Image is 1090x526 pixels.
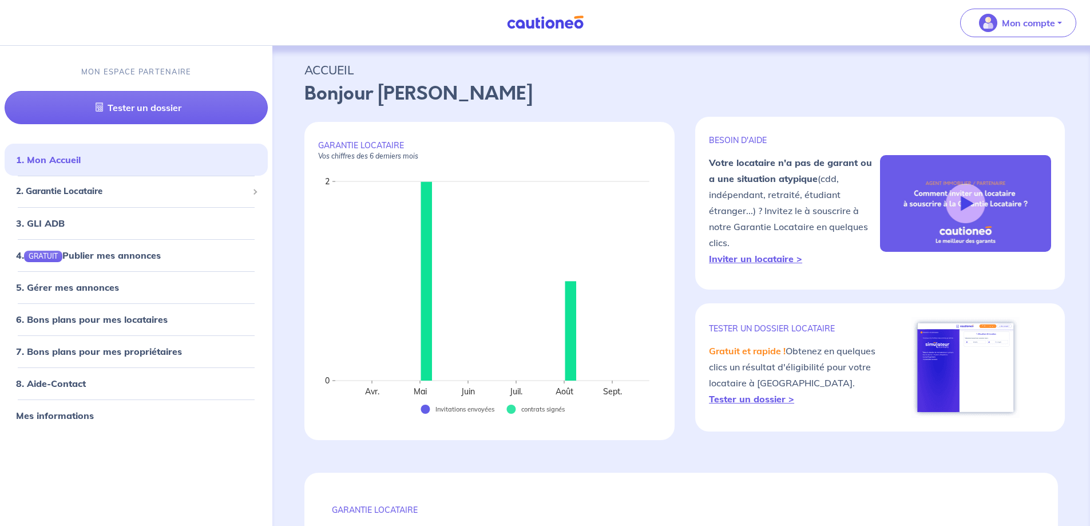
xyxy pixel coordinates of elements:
[960,9,1076,37] button: illu_account_valid_menu.svgMon compte
[709,157,872,184] strong: Votre locataire n'a pas de garant ou a une situation atypique
[332,505,1030,515] p: GARANTIE LOCATAIRE
[709,393,794,405] a: Tester un dossier >
[5,340,268,363] div: 7. Bons plans pour mes propriétaires
[5,91,268,124] a: Tester un dossier
[81,66,192,77] p: MON ESPACE PARTENAIRE
[16,185,248,198] span: 2. Garantie Locataire
[709,135,880,145] p: BESOIN D'AIDE
[16,378,86,389] a: 8. Aide-Contact
[509,386,522,397] text: Juil.
[16,314,168,325] a: 6. Bons plans pour mes locataires
[709,253,802,264] a: Inviter un locataire >
[5,212,268,235] div: 3. GLI ADB
[325,176,330,187] text: 2
[709,323,880,334] p: TESTER un dossier locataire
[5,308,268,331] div: 6. Bons plans pour mes locataires
[1002,16,1055,30] p: Mon compte
[16,410,94,421] a: Mes informations
[5,180,268,203] div: 2. Garantie Locataire
[979,14,997,32] img: illu_account_valid_menu.svg
[318,152,418,160] em: Vos chiffres des 6 derniers mois
[709,155,880,267] p: (cdd, indépendant, retraité, étudiant étranger...) ? Invitez le à souscrire à notre Garantie Loca...
[414,386,427,397] text: Mai
[5,372,268,395] div: 8. Aide-Contact
[365,386,379,397] text: Avr.
[911,317,1020,418] img: simulateur.png
[709,343,880,407] p: Obtenez en quelques clics un résultat d'éligibilité pour votre locataire à [GEOGRAPHIC_DATA].
[304,80,1058,108] p: Bonjour [PERSON_NAME]
[502,15,588,30] img: Cautioneo
[709,345,786,357] em: Gratuit et rapide !
[16,282,119,293] a: 5. Gérer mes annonces
[461,386,475,397] text: Juin
[880,155,1051,251] img: video-gli-new-none.jpg
[16,250,161,261] a: 4.GRATUITPublier mes annonces
[325,375,330,386] text: 0
[16,346,182,357] a: 7. Bons plans pour mes propriétaires
[5,148,268,171] div: 1. Mon Accueil
[16,217,65,229] a: 3. GLI ADB
[304,60,1058,80] p: ACCUEIL
[5,276,268,299] div: 5. Gérer mes annonces
[5,244,268,267] div: 4.GRATUITPublier mes annonces
[16,154,81,165] a: 1. Mon Accueil
[603,386,622,397] text: Sept.
[5,404,268,427] div: Mes informations
[318,140,661,161] p: GARANTIE LOCATAIRE
[556,386,573,397] text: Août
